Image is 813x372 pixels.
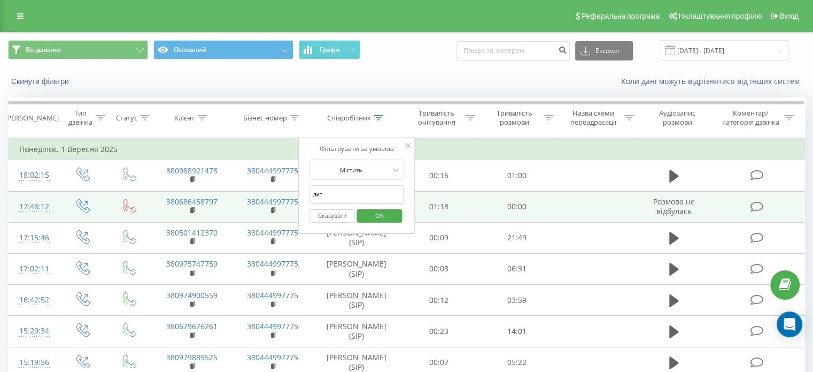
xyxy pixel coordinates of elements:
div: Клієнт [174,113,195,123]
td: 14:01 [478,316,555,347]
input: Пошук за номером [456,41,570,60]
div: Назва схеми переадресації [566,109,622,127]
a: 380501412370 [166,227,218,238]
a: 380444997775 [247,196,298,207]
a: 380444997775 [247,227,298,238]
td: [PERSON_NAME] (SIP) [313,285,400,316]
td: 00:00 [478,191,555,222]
a: 380975747759 [166,259,218,269]
div: 17:02:11 [19,259,48,279]
div: 17:48:12 [19,196,48,217]
span: Всі дзвінки [26,45,61,54]
a: 380444997775 [247,290,298,300]
td: 21:49 [478,222,555,253]
button: OK [357,209,402,223]
a: 380444997775 [247,259,298,269]
a: 380979889525 [166,352,218,362]
a: 380974900559 [166,290,218,300]
span: OK [365,207,394,224]
a: 380444997775 [247,165,298,176]
span: Розмова не відбулась [653,196,695,216]
span: Налаштування профілю [678,12,762,20]
td: 03:59 [478,285,555,316]
a: 380686458797 [166,196,218,207]
div: Статус [116,113,137,123]
input: Введіть значення [309,185,404,204]
a: 380988921478 [166,165,218,176]
div: 17:15:46 [19,227,48,248]
td: 01:18 [400,191,478,222]
div: Співробітник [327,113,371,123]
td: 01:00 [478,160,555,191]
button: Основний [153,40,293,59]
div: Тривалість очікування [410,109,463,127]
button: Всі дзвінки [8,40,148,59]
td: 00:08 [400,253,478,284]
div: [PERSON_NAME] [5,113,59,123]
td: 06:31 [478,253,555,284]
div: Тип дзвінка [67,109,92,127]
div: Бізнес номер [243,113,287,123]
td: [PERSON_NAME] (SIP) [313,253,400,284]
td: 00:12 [400,285,478,316]
td: 00:16 [400,160,478,191]
div: Open Intercom Messenger [777,312,802,337]
td: 00:09 [400,222,478,253]
div: Аудіозапис розмови [646,109,709,127]
div: 15:29:34 [19,321,48,341]
td: 00:23 [400,316,478,347]
div: 16:42:52 [19,290,48,310]
button: Графік [299,40,360,59]
a: 380444997775 [247,321,298,331]
button: Скинути фільтри [8,77,74,86]
a: Коли дані можуть відрізнятися вiд інших систем [621,76,805,86]
td: [PERSON_NAME] (SIP) [313,316,400,347]
span: Графік [320,46,340,54]
span: Вихід [780,12,799,20]
button: Скасувати [309,209,355,223]
div: Фільтрувати за умовою [309,143,404,154]
span: Реферальна програма [582,12,660,20]
div: Тривалість розмови [487,109,541,127]
div: 18:02:15 [19,165,48,186]
a: 380679676261 [166,321,218,331]
button: Експорт [575,41,633,60]
td: Понеділок, 1 Вересня 2025 [9,139,805,160]
div: Коментар/категорія дзвінка [719,109,781,127]
td: [PERSON_NAME] (SIP) [313,222,400,253]
a: 380444997775 [247,352,298,362]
